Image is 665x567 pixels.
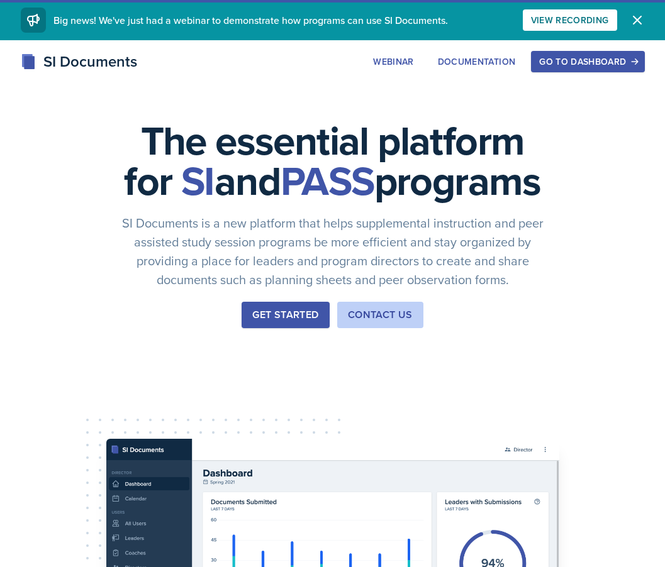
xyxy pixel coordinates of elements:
button: View Recording [523,9,617,31]
div: Contact Us [348,307,413,322]
div: Webinar [373,57,413,67]
div: Documentation [438,57,516,67]
button: Documentation [430,51,524,72]
div: SI Documents [21,50,137,73]
button: Contact Us [337,302,423,328]
button: Webinar [365,51,422,72]
span: Big news! We've just had a webinar to demonstrate how programs can use SI Documents. [53,13,448,27]
button: Get Started [242,302,329,328]
button: Go to Dashboard [531,51,644,72]
div: View Recording [531,15,609,25]
div: Go to Dashboard [539,57,636,67]
div: Get Started [252,307,318,322]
